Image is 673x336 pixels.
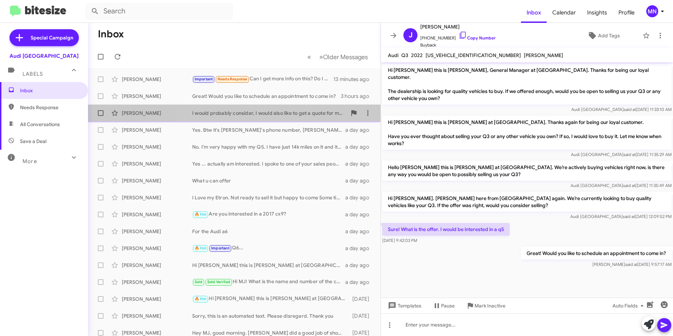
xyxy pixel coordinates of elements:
[598,29,620,42] span: Add Tags
[521,2,547,23] a: Inbox
[441,299,455,312] span: Pause
[341,93,375,100] div: 3 hours ago
[381,299,427,312] button: Templates
[20,121,60,128] span: All Conversations
[570,214,672,219] span: Audi [GEOGRAPHIC_DATA] [DATE] 12:09:52 PM
[10,29,79,46] a: Special Campaign
[568,29,639,42] button: Add Tags
[420,31,496,42] span: [PHONE_NUMBER]
[459,35,496,41] a: Copy Number
[122,126,192,133] div: [PERSON_NAME]
[211,246,229,250] span: Important
[382,223,510,236] p: Sure! What is the offer. I would be interested in a q5
[192,194,345,201] div: I Love my Etron. Not ready to sell it but happy to come Some time to discuss an upgrade to a Q 6 ...
[460,299,511,312] button: Mark Inactive
[122,262,192,269] div: [PERSON_NAME]
[571,152,672,157] span: Audi [GEOGRAPHIC_DATA] [DATE] 11:35:29 AM
[192,262,345,269] div: Hi [PERSON_NAME] this is [PERSON_NAME] at [GEOGRAPHIC_DATA]. Just wanted to follow up and make su...
[122,177,192,184] div: [PERSON_NAME]
[401,52,408,58] span: Q3
[521,247,672,260] p: Great! Would you like to schedule an appointment to come in?
[349,295,375,303] div: [DATE]
[571,107,672,112] span: Audi [GEOGRAPHIC_DATA] [DATE] 11:33:10 AM
[122,312,192,319] div: [PERSON_NAME]
[23,71,43,77] span: Labels
[315,50,372,64] button: Next
[122,93,192,100] div: [PERSON_NAME]
[307,52,311,61] span: «
[122,295,192,303] div: [PERSON_NAME]
[547,2,581,23] a: Calendar
[345,177,375,184] div: a day ago
[624,107,636,112] span: said at
[625,262,637,267] span: said at
[192,210,345,218] div: Are you interested in a 2017 cx9?
[122,143,192,150] div: [PERSON_NAME]
[195,246,207,250] span: 🔥 Hot
[474,299,505,312] span: Mark Inactive
[20,104,80,111] span: Needs Response
[571,183,672,188] span: Audi [GEOGRAPHIC_DATA] [DATE] 11:35:49 AM
[426,52,521,58] span: [US_VEHICLE_IDENTIFICATION_NUMBER]
[303,50,372,64] nav: Page navigation example
[31,34,73,41] span: Special Campaign
[623,183,635,188] span: said at
[640,5,665,17] button: MN
[10,52,78,60] div: Audi [GEOGRAPHIC_DATA]
[388,52,398,58] span: Audi
[612,299,646,312] span: Auto Fields
[122,279,192,286] div: [PERSON_NAME]
[192,143,345,150] div: No. I'm very happy with my Q5. I have just 14k miles on it and it runs great. Thank you for reach...
[613,2,640,23] a: Profile
[349,312,375,319] div: [DATE]
[85,3,233,20] input: Search
[345,143,375,150] div: a day ago
[122,194,192,201] div: [PERSON_NAME]
[192,75,333,83] div: Can I get more info on this? Do I bring my car in for evaluation?
[122,76,192,83] div: [PERSON_NAME]
[122,211,192,218] div: [PERSON_NAME]
[192,160,345,167] div: Yes ... actually am interested. I spoke to one of your sales people there last week when I had my...
[623,152,636,157] span: said at
[409,30,413,41] span: J
[192,312,349,319] div: Sorry, this is an automated text. Please disregard. Thank you
[382,238,417,243] span: [DATE] 9:42:03 PM
[23,158,37,164] span: More
[581,2,613,23] a: Insights
[192,126,345,133] div: Yes. Btw it's [PERSON_NAME]'s phone number, [PERSON_NAME] is my wife.
[303,50,315,64] button: Previous
[195,280,203,284] span: Sold
[20,87,80,94] span: Inbox
[382,116,672,150] p: Hi [PERSON_NAME] this is [PERSON_NAME] at [GEOGRAPHIC_DATA]. Thanks again for being our loyal cus...
[345,160,375,167] div: a day ago
[98,29,124,40] h1: Inbox
[411,52,423,58] span: 2022
[195,77,213,81] span: Important
[192,295,349,303] div: Hi [PERSON_NAME] this is [PERSON_NAME] at [GEOGRAPHIC_DATA]. Just wanted to follow up and make su...
[524,52,563,58] span: [PERSON_NAME]
[323,53,368,61] span: Older Messages
[345,245,375,252] div: a day ago
[122,160,192,167] div: [PERSON_NAME]
[382,161,672,181] p: Hello [PERSON_NAME] this is [PERSON_NAME] at [GEOGRAPHIC_DATA]. We’re actively buying vehicles ri...
[195,212,207,217] span: 🔥 Hot
[122,110,192,117] div: [PERSON_NAME]
[195,297,207,301] span: 🔥 Hot
[122,228,192,235] div: [PERSON_NAME]
[345,211,375,218] div: a day ago
[192,93,341,100] div: Great! Would you like to schedule an appointment to come in?
[192,228,345,235] div: For the Audi a6
[386,299,421,312] span: Templates
[319,52,323,61] span: »
[345,194,375,201] div: a day ago
[623,214,635,219] span: said at
[192,177,345,184] div: What u can offer
[192,278,345,286] div: Hi MJ! What is the name and number of the company that applied the protector coat sealant? It is ...
[345,262,375,269] div: a day ago
[122,245,192,252] div: [PERSON_NAME]
[607,299,652,312] button: Auto Fields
